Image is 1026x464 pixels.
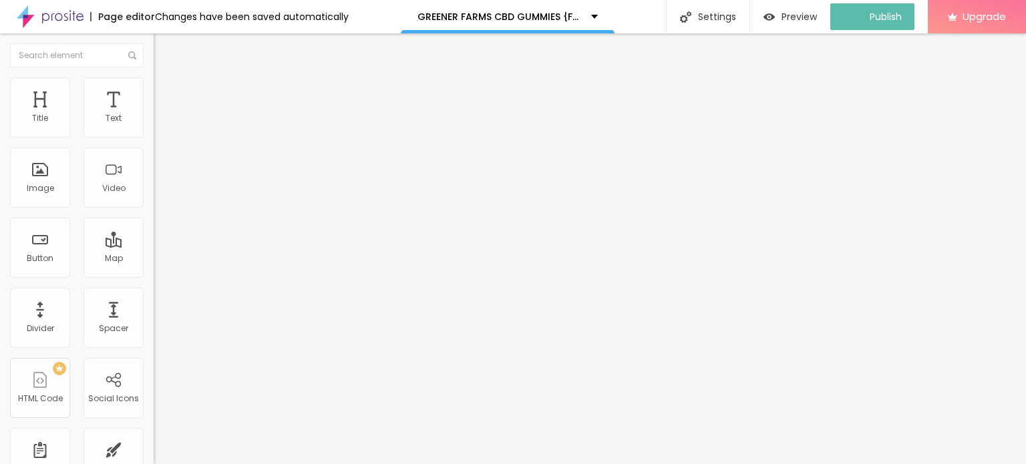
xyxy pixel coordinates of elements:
div: Spacer [99,324,128,333]
div: Changes have been saved automatically [155,12,349,21]
div: Map [105,254,123,263]
p: GREENER FARMS CBD GUMMIES {Feedback from Real CusTomer} Must Read Before Buying! [417,12,581,21]
div: Social Icons [88,394,139,403]
div: HTML Code [18,394,63,403]
div: Text [106,113,122,123]
div: Page editor [90,12,155,21]
span: Preview [782,11,817,22]
div: Title [32,113,48,123]
button: Preview [750,3,830,30]
button: Publish [830,3,914,30]
img: Icone [128,51,136,59]
span: Publish [870,11,902,22]
div: Video [102,184,126,193]
span: Upgrade [963,11,1006,22]
img: Icone [680,11,691,23]
div: Button [27,254,53,263]
div: Image [27,184,54,193]
input: Search element [10,43,144,67]
img: view-1.svg [763,11,775,23]
div: Divider [27,324,54,333]
iframe: Editor [154,33,1026,464]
